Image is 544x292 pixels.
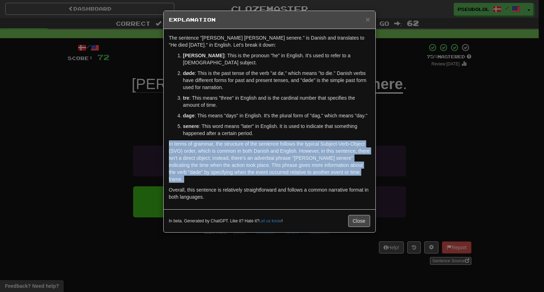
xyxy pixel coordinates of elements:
[348,215,370,227] button: Close
[169,16,370,23] h5: Explanation
[169,218,283,224] small: In beta. Generated by ChatGPT. Like it? Hate it? !
[183,95,189,101] strong: tre
[183,112,370,119] p: : This means "days" in English. It's the plural form of "dag," which means "day."
[183,113,195,118] strong: dage
[365,15,370,23] span: ×
[183,123,199,129] strong: senere
[259,218,282,223] a: Let us know
[169,140,370,183] p: In terms of grammar, the structure of the sentence follows the typical Subject-Verb-Object (SVO) ...
[183,70,370,91] p: : This is the past tense of the verb "at dø," which means "to die." Danish verbs have different f...
[183,52,370,66] p: : This is the pronoun "he" in English. It's used to refer to a [DEMOGRAPHIC_DATA] subject.
[183,94,370,109] p: : This means "three" in English and is the cardinal number that specifies the amount of time.
[183,53,225,58] strong: [PERSON_NAME]
[169,186,370,200] p: Overall, this sentence is relatively straightforward and follows a common narrative format in bot...
[365,16,370,23] button: Close
[183,123,370,137] p: : This word means "later" in English. It is used to indicate that something happened after a cert...
[183,70,195,76] strong: døde
[169,34,370,48] p: The sentence "[PERSON_NAME] [PERSON_NAME] senere." is Danish and translates to "He died [DATE]." ...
